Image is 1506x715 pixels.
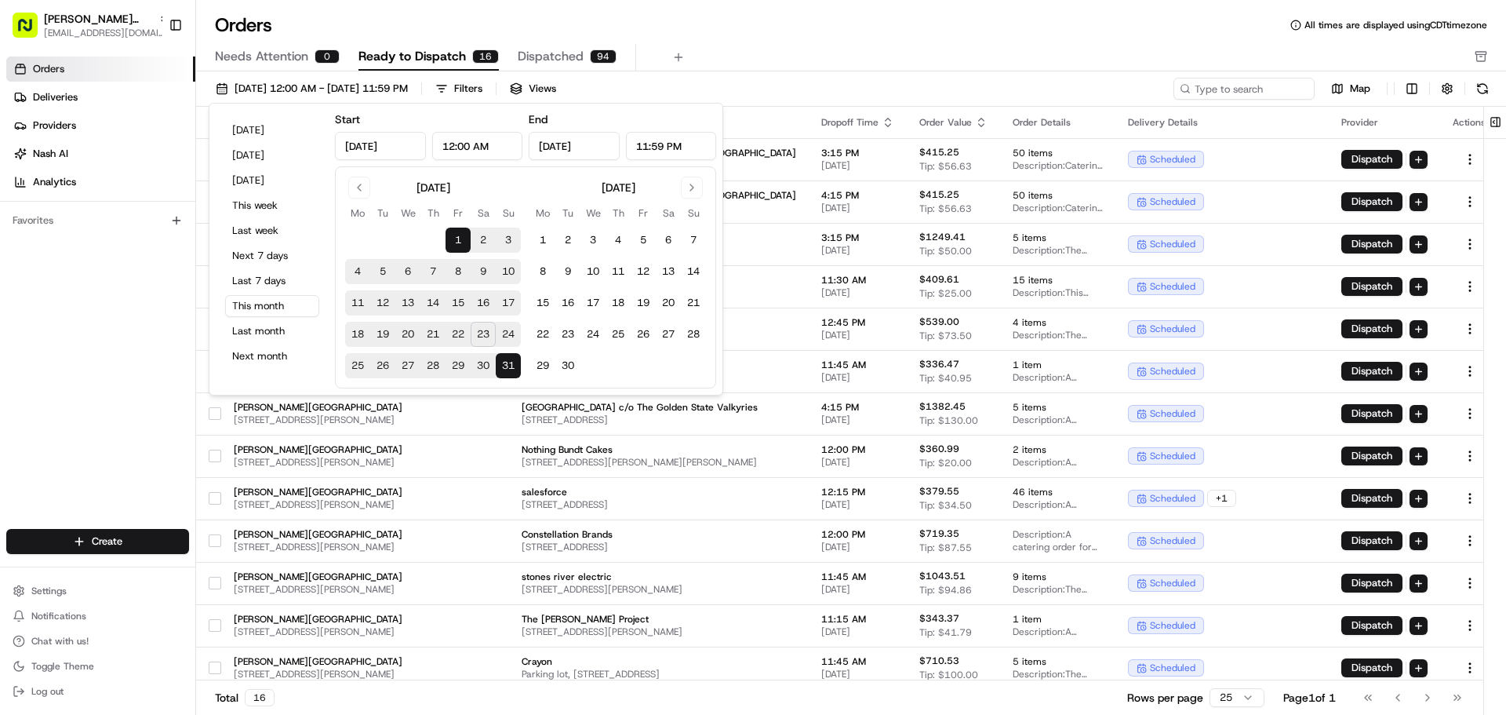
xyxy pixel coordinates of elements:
[6,85,195,110] a: Deliveries
[335,132,426,160] input: Date
[234,456,402,469] span: [STREET_ADDRESS][PERSON_NAME]
[234,626,402,638] span: [STREET_ADDRESS][PERSON_NAME]
[919,485,959,498] span: $379.55
[92,534,122,549] span: Create
[16,204,105,217] div: Past conversations
[1013,443,1103,456] span: 2 items
[821,583,894,596] span: [DATE]
[821,274,894,286] span: 11:30 AM
[420,290,446,316] button: 14
[821,159,894,172] span: [DATE]
[1150,365,1195,378] span: scheduled
[555,228,580,253] button: 2
[6,170,195,195] a: Analytics
[370,290,395,316] button: 12
[33,90,78,104] span: Deliveries
[529,132,620,160] input: Date
[234,401,402,414] span: [PERSON_NAME][GEOGRAPHIC_DATA]
[243,201,286,220] button: See all
[49,243,207,256] span: [PERSON_NAME][GEOGRAPHIC_DATA]
[530,205,555,221] th: Monday
[31,351,120,367] span: Knowledge Base
[335,112,360,126] label: Start
[395,290,420,316] button: 13
[446,290,471,316] button: 15
[16,271,41,296] img: Grace Nketiah
[6,57,195,82] a: Orders
[234,655,402,668] span: [PERSON_NAME][GEOGRAPHIC_DATA]
[496,290,521,316] button: 17
[471,228,496,253] button: 2
[395,353,420,378] button: 27
[1013,244,1103,257] span: Description: The catering order includes Pita Chips + Dip, two Group Bowl Bars with Grilled Steak...
[919,626,972,639] span: Tip: $41.79
[225,295,319,317] button: This month
[1150,619,1195,632] span: scheduled
[1013,202,1103,214] span: Description: Catering order with 13 Chicken + Rice bowls, 12 Falafel Crunch Bowls, and 25 bottles...
[225,144,319,166] button: [DATE]
[1150,195,1195,208] span: scheduled
[148,351,252,367] span: API Documentation
[225,270,319,292] button: Last 7 days
[1341,319,1402,338] button: Dispatch
[225,170,319,192] button: [DATE]
[1341,277,1402,296] button: Dispatch
[919,330,972,342] span: Tip: $73.50
[1013,414,1103,426] span: Description: A catering order including three different group bowl bars (Grilled Chicken, Harissa...
[16,16,47,47] img: Nash
[6,529,189,554] button: Create
[919,527,959,540] span: $719.35
[1150,450,1195,462] span: scheduled
[420,322,446,347] button: 21
[432,132,523,160] input: Time
[345,322,370,347] button: 18
[33,147,68,161] span: Nash AI
[446,322,471,347] button: 22
[1304,19,1487,31] span: All times are displayed using CDT timezone
[234,486,402,498] span: [PERSON_NAME][GEOGRAPHIC_DATA]
[496,259,521,284] button: 10
[446,228,471,253] button: 1
[44,27,169,39] span: [EMAIL_ADDRESS][DOMAIN_NAME]
[1013,189,1103,202] span: 50 items
[919,358,959,370] span: $336.47
[6,680,189,702] button: Log out
[919,542,972,554] span: Tip: $87.55
[522,541,796,553] span: [STREET_ADDRESS]
[522,583,796,596] span: [STREET_ADDRESS][PERSON_NAME]
[631,290,656,316] button: 19
[1013,232,1103,244] span: 5 items
[656,290,681,316] button: 20
[1013,286,1103,299] span: Description: This catering order includes two Group Bowl Bars with various toppings and 13 browni...
[821,244,894,257] span: [DATE]
[631,322,656,347] button: 26
[1150,534,1195,547] span: scheduled
[919,655,959,667] span: $710.53
[130,286,136,298] span: •
[1013,316,1103,329] span: 4 items
[345,259,370,284] button: 4
[919,443,959,455] span: $360.99
[234,414,402,426] span: [STREET_ADDRESS][PERSON_NAME]
[681,259,706,284] button: 14
[1128,116,1316,129] div: Delivery Details
[16,150,44,178] img: 1736555255976-a54dd68f-1ca7-489b-9aae-adbdc363a1c4
[530,322,555,347] button: 22
[522,626,796,638] span: [STREET_ADDRESS][PERSON_NAME]
[31,585,67,597] span: Settings
[44,11,152,27] span: [PERSON_NAME][GEOGRAPHIC_DATA]
[919,231,966,243] span: $1249.41
[234,443,402,456] span: [PERSON_NAME][GEOGRAPHIC_DATA]
[522,456,796,469] span: [STREET_ADDRESS][PERSON_NAME][PERSON_NAME]
[522,486,796,498] span: salesforce
[919,457,972,469] span: Tip: $20.00
[555,290,580,316] button: 16
[71,166,216,178] div: We're available if you need us!
[606,205,631,221] th: Thursday
[225,119,319,141] button: [DATE]
[1341,404,1402,423] button: Dispatch
[1150,577,1195,589] span: scheduled
[919,372,972,385] span: Tip: $40.95
[580,290,606,316] button: 17
[420,259,446,284] button: 7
